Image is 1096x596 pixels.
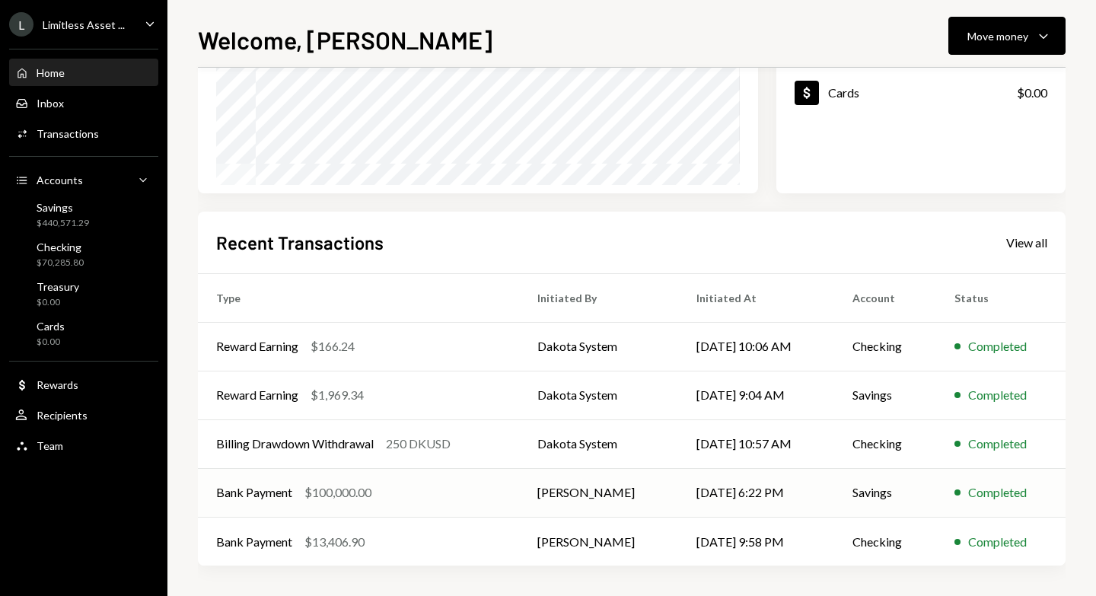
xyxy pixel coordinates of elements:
[968,435,1027,453] div: Completed
[948,17,1066,55] button: Move money
[216,533,292,551] div: Bank Payment
[834,468,936,517] td: Savings
[198,24,492,55] h1: Welcome, [PERSON_NAME]
[216,337,298,355] div: Reward Earning
[37,336,65,349] div: $0.00
[9,12,33,37] div: L
[519,517,678,566] td: [PERSON_NAME]
[519,371,678,419] td: Dakota System
[9,315,158,352] a: Cards$0.00
[43,18,125,31] div: Limitless Asset ...
[678,371,834,419] td: [DATE] 9:04 AM
[9,120,158,147] a: Transactions
[834,371,936,419] td: Savings
[9,236,158,273] a: Checking$70,285.80
[936,273,1066,322] th: Status
[37,241,84,253] div: Checking
[37,127,99,140] div: Transactions
[216,230,384,255] h2: Recent Transactions
[37,320,65,333] div: Cards
[519,419,678,468] td: Dakota System
[9,371,158,398] a: Rewards
[304,533,365,551] div: $13,406.90
[304,483,371,502] div: $100,000.00
[9,401,158,429] a: Recipients
[1006,235,1047,250] div: View all
[311,386,364,404] div: $1,969.34
[968,533,1027,551] div: Completed
[968,337,1027,355] div: Completed
[968,386,1027,404] div: Completed
[216,483,292,502] div: Bank Payment
[834,273,936,322] th: Account
[37,201,89,214] div: Savings
[37,439,63,452] div: Team
[9,89,158,116] a: Inbox
[37,66,65,79] div: Home
[9,59,158,86] a: Home
[37,97,64,110] div: Inbox
[678,468,834,517] td: [DATE] 6:22 PM
[967,28,1028,44] div: Move money
[834,322,936,371] td: Checking
[37,378,78,391] div: Rewards
[37,257,84,269] div: $70,285.80
[9,432,158,459] a: Team
[9,196,158,233] a: Savings$440,571.29
[9,276,158,312] a: Treasury$0.00
[37,296,79,309] div: $0.00
[678,273,834,322] th: Initiated At
[311,337,355,355] div: $166.24
[828,85,859,100] div: Cards
[519,322,678,371] td: Dakota System
[216,386,298,404] div: Reward Earning
[678,517,834,566] td: [DATE] 9:58 PM
[1017,84,1047,102] div: $0.00
[37,280,79,293] div: Treasury
[678,322,834,371] td: [DATE] 10:06 AM
[834,419,936,468] td: Checking
[678,419,834,468] td: [DATE] 10:57 AM
[9,166,158,193] a: Accounts
[37,217,89,230] div: $440,571.29
[386,435,451,453] div: 250 DKUSD
[1006,234,1047,250] a: View all
[37,409,88,422] div: Recipients
[216,435,374,453] div: Billing Drawdown Withdrawal
[834,517,936,566] td: Checking
[37,174,83,186] div: Accounts
[968,483,1027,502] div: Completed
[519,468,678,517] td: [PERSON_NAME]
[776,67,1066,118] a: Cards$0.00
[519,273,678,322] th: Initiated By
[198,273,519,322] th: Type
